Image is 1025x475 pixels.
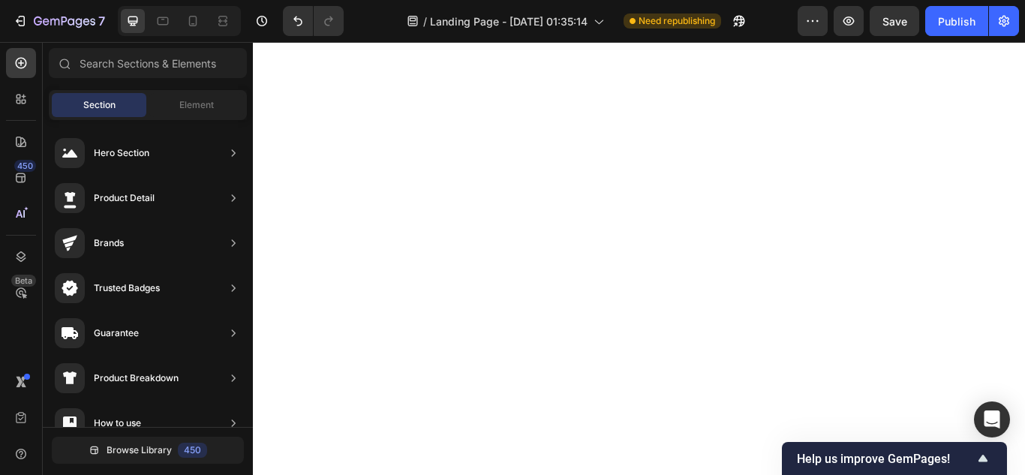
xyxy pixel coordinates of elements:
[925,6,988,36] button: Publish
[283,6,344,36] div: Undo/Redo
[94,236,124,251] div: Brands
[870,6,919,36] button: Save
[797,452,974,466] span: Help us improve GemPages!
[797,449,992,467] button: Show survey - Help us improve GemPages!
[430,14,588,29] span: Landing Page - [DATE] 01:35:14
[11,275,36,287] div: Beta
[94,416,141,431] div: How to use
[52,437,244,464] button: Browse Library450
[882,15,907,28] span: Save
[94,191,155,206] div: Product Detail
[423,14,427,29] span: /
[49,48,247,78] input: Search Sections & Elements
[94,281,160,296] div: Trusted Badges
[98,12,105,30] p: 7
[6,6,112,36] button: 7
[94,371,179,386] div: Product Breakdown
[179,98,214,112] span: Element
[94,146,149,161] div: Hero Section
[639,14,715,28] span: Need republishing
[974,401,1010,437] div: Open Intercom Messenger
[938,14,975,29] div: Publish
[94,326,139,341] div: Guarantee
[178,443,207,458] div: 450
[83,98,116,112] span: Section
[107,443,172,457] span: Browse Library
[253,42,1025,475] iframe: Design area
[14,160,36,172] div: 450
